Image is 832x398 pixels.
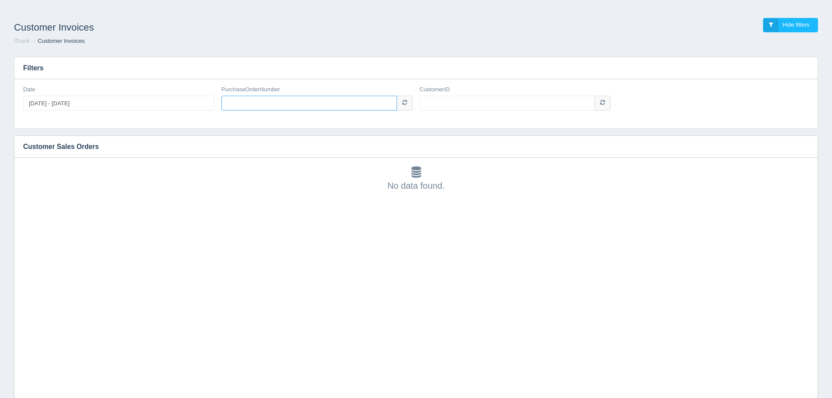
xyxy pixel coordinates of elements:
[221,86,280,94] label: PurchaseOrderNumber
[783,21,809,28] span: Hide filters
[31,37,85,45] li: Customer Invoices
[23,166,809,192] div: No data found.
[14,18,416,37] h1: Customer Invoices
[763,18,818,32] a: Hide filters
[420,86,450,94] label: CustomerID
[14,38,30,44] a: ITrack
[14,57,818,79] h3: Filters
[14,136,804,158] h3: Customer Sales Orders
[23,86,35,94] label: Date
